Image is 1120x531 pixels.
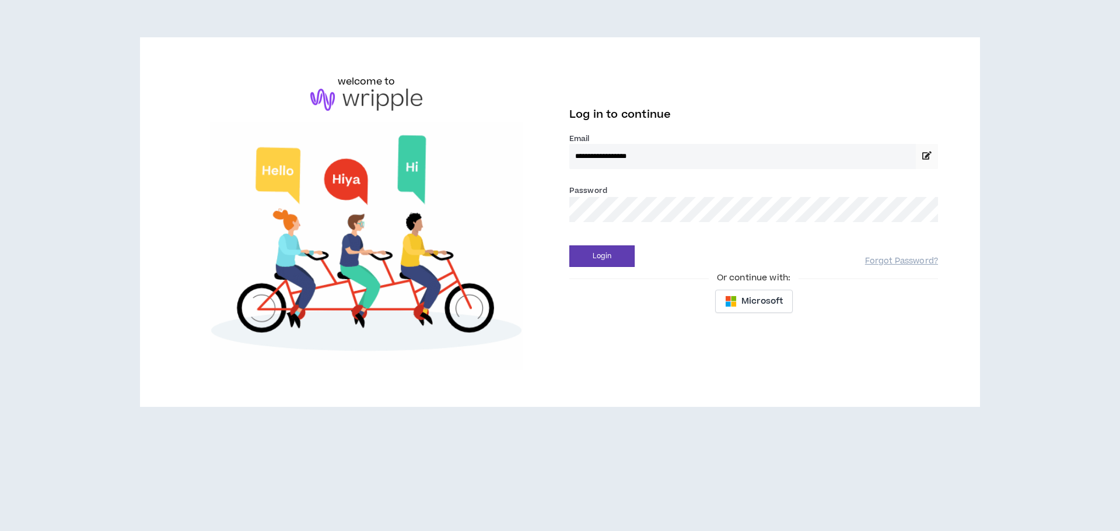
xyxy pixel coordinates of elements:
[569,245,635,267] button: Login
[310,89,422,111] img: logo-brand.png
[182,122,551,370] img: Welcome to Wripple
[709,272,799,284] span: Or continue with:
[741,295,783,308] span: Microsoft
[338,75,395,89] h6: welcome to
[865,256,938,267] a: Forgot Password?
[715,290,793,313] button: Microsoft
[569,185,607,196] label: Password
[569,133,938,144] label: Email
[569,107,671,122] span: Log in to continue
